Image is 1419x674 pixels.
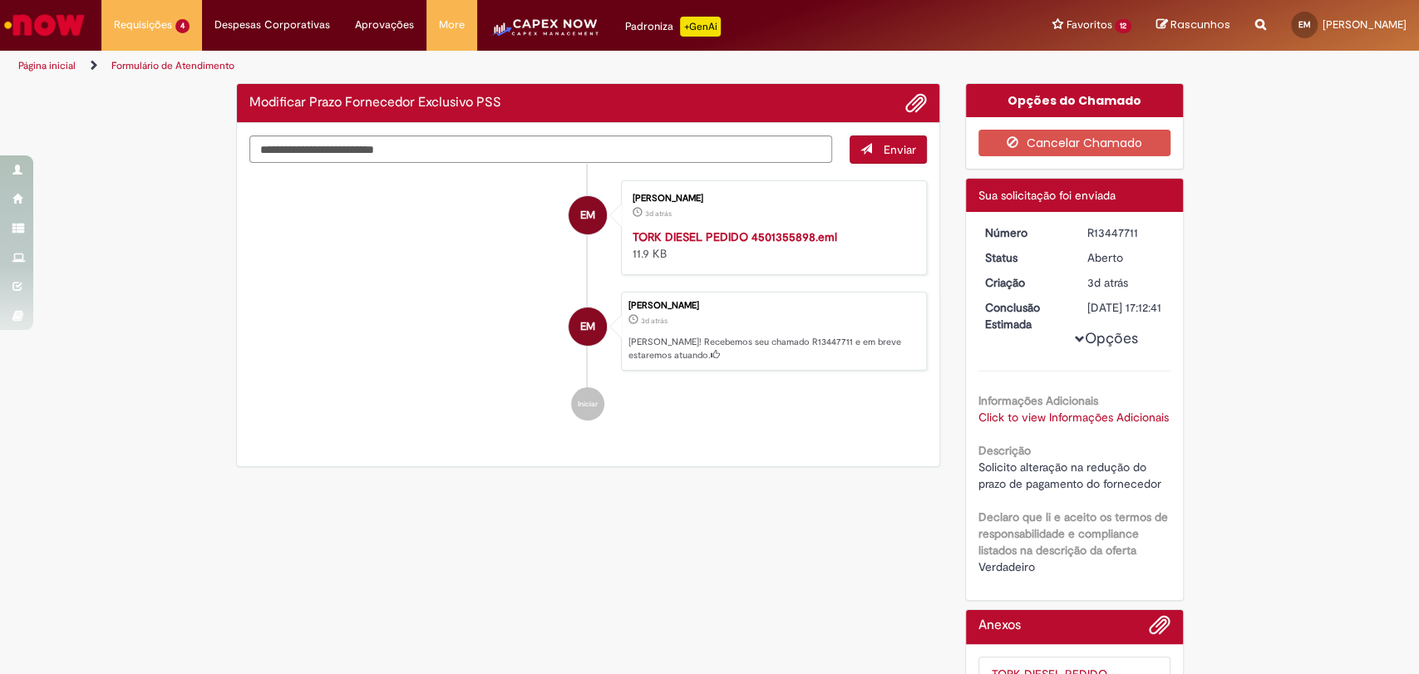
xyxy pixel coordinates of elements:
[1115,19,1131,33] span: 12
[978,559,1035,574] span: Verdadeiro
[569,307,607,346] div: Elton Melo
[490,17,600,50] img: CapexLogo5.png
[1170,17,1230,32] span: Rascunhos
[1087,275,1128,290] span: 3d atrás
[978,188,1116,203] span: Sua solicitação foi enviada
[633,229,837,244] a: TORK DIESEL PEDIDO 4501355898.eml
[439,17,465,33] span: More
[1156,17,1230,33] a: Rascunhos
[633,229,909,262] div: 11.9 KB
[1087,275,1128,290] time: 26/08/2025 11:12:38
[2,8,87,42] img: ServiceNow
[18,59,76,72] a: Página inicial
[1149,614,1170,644] button: Adicionar anexos
[111,59,234,72] a: Formulário de Atendimento
[978,618,1021,633] h2: Anexos
[1323,17,1407,32] span: [PERSON_NAME]
[1087,274,1165,291] div: 26/08/2025 11:12:38
[978,509,1168,558] b: Declaro que li e aceito os termos de responsabilidade e compliance listados na descrição da oferta
[966,84,1183,117] div: Opções do Chamado
[249,164,928,438] ul: Histórico de tíquete
[580,307,595,347] span: EM
[249,96,501,111] h2: Modificar Prazo Fornecedor Exclusivo PSS Histórico de tíquete
[973,249,1075,266] dt: Status
[978,460,1161,491] span: Solicito alteração na redução do prazo de pagamento do fornecedor
[850,135,927,164] button: Enviar
[355,17,414,33] span: Aprovações
[249,135,833,164] textarea: Digite sua mensagem aqui...
[1087,249,1165,266] div: Aberto
[114,17,172,33] span: Requisições
[884,142,916,157] span: Enviar
[12,51,934,81] ul: Trilhas de página
[628,336,918,362] p: [PERSON_NAME]! Recebemos seu chamado R13447711 e em breve estaremos atuando.
[978,410,1169,425] a: Click to view Informações Adicionais
[978,443,1031,458] b: Descrição
[569,196,607,234] div: Elton Melo
[633,194,909,204] div: [PERSON_NAME]
[1066,17,1111,33] span: Favoritos
[973,224,1075,241] dt: Número
[580,195,595,235] span: EM
[1087,224,1165,241] div: R13447711
[625,17,721,37] div: Padroniza
[628,301,918,311] div: [PERSON_NAME]
[1087,299,1165,316] div: [DATE] 17:12:41
[214,17,330,33] span: Despesas Corporativas
[978,130,1170,156] button: Cancelar Chamado
[641,316,668,326] time: 26/08/2025 11:12:38
[175,19,190,33] span: 4
[641,316,668,326] span: 3d atrás
[645,209,672,219] time: 26/08/2025 11:12:28
[905,92,927,114] button: Adicionar anexos
[973,274,1075,291] dt: Criação
[249,292,928,371] li: Elton Melo
[978,393,1098,408] b: Informações Adicionais
[973,299,1075,332] dt: Conclusão Estimada
[680,17,721,37] p: +GenAi
[1298,19,1311,30] span: EM
[645,209,672,219] span: 3d atrás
